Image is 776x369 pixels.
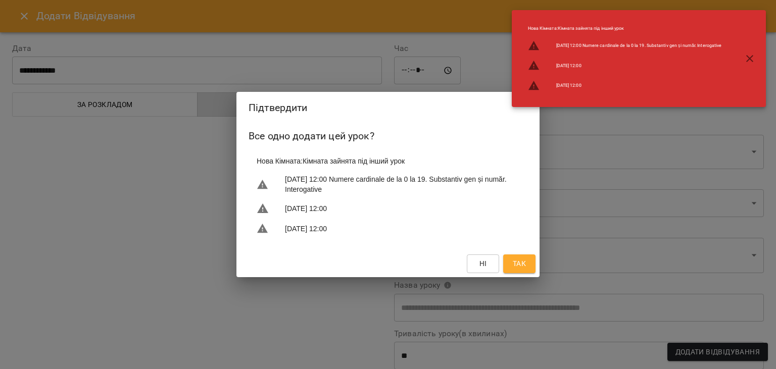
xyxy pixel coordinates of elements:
span: Ні [479,257,487,270]
li: Нова Кімната : Кімната зайнята під інший урок [249,152,527,170]
button: Ні [467,254,499,273]
li: [DATE] 12:00 [249,198,527,219]
button: Так [503,254,536,273]
span: Так [513,257,526,270]
h2: Підтвердити [249,100,527,116]
li: [DATE] 12:00 [249,219,527,239]
li: Нова Кімната : Кімната зайнята під інший урок [520,21,730,36]
li: [DATE] 12:00 [520,56,730,76]
h6: Все одно додати цей урок? [249,128,527,144]
li: [DATE] 12:00 Numere cardinale de la 0 la 19. Substantiv gen și număr. Interogative [520,36,730,56]
li: [DATE] 12:00 [520,76,730,96]
li: [DATE] 12:00 Numere cardinale de la 0 la 19. Substantiv gen și număr. Interogative [249,170,527,198]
